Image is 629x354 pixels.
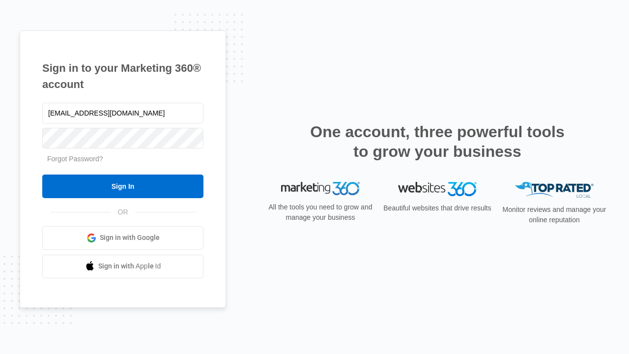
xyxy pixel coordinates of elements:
[281,182,360,196] img: Marketing 360
[42,255,203,278] a: Sign in with Apple Id
[42,175,203,198] input: Sign In
[47,155,103,163] a: Forgot Password?
[42,226,203,250] a: Sign in with Google
[42,60,203,92] h1: Sign in to your Marketing 360® account
[398,182,477,196] img: Websites 360
[382,203,492,213] p: Beautiful websites that drive results
[499,205,609,225] p: Monitor reviews and manage your online reputation
[111,207,135,217] span: OR
[515,182,594,198] img: Top Rated Local
[307,122,568,161] h2: One account, three powerful tools to grow your business
[42,103,203,123] input: Email
[98,261,161,271] span: Sign in with Apple Id
[100,233,160,243] span: Sign in with Google
[265,202,375,223] p: All the tools you need to grow and manage your business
